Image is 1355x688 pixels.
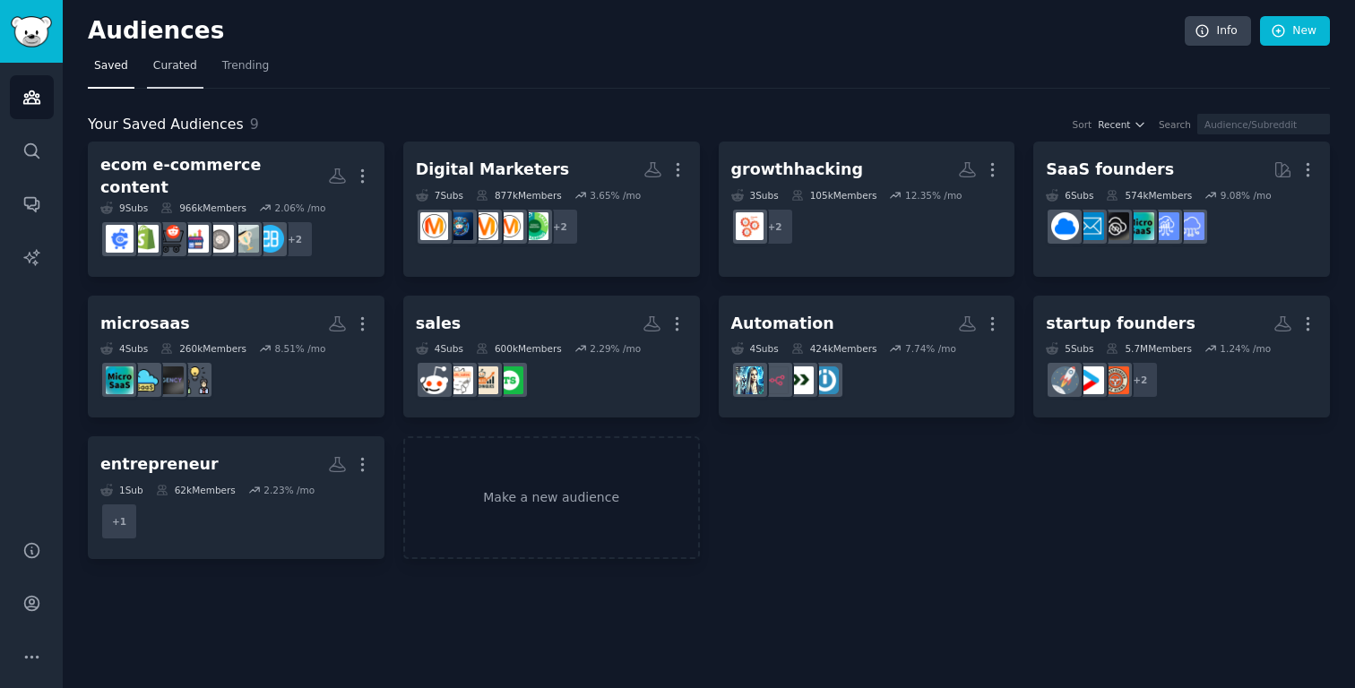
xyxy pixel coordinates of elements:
img: b2b_sales [445,366,473,394]
img: SaaS [1177,212,1204,240]
div: 1 Sub [100,484,143,496]
div: 5.7M Members [1106,342,1191,355]
div: 12.35 % /mo [905,189,962,202]
div: 6 Sub s [1046,189,1093,202]
img: growmybusiness [181,366,209,394]
span: Your Saved Audiences [88,114,244,136]
img: B2BSaaS [1051,212,1079,240]
a: entrepreneur1Sub62kMembers2.23% /mo+1 [88,436,384,559]
div: 105k Members [791,189,877,202]
img: DigitalMarketing [420,212,448,240]
div: 7.74 % /mo [905,342,956,355]
a: SaaS founders6Subs574kMembers9.08% /moSaaSSaaSSalesmicrosaasNoCodeSaaSSaaS_Email_MarketingB2BSaaS [1033,142,1330,277]
img: ProductMarketing [521,212,548,240]
a: Trending [216,52,275,89]
div: + 2 [541,208,579,245]
div: SaaS founders [1046,159,1174,181]
div: 4 Sub s [416,342,463,355]
div: 966k Members [160,202,246,214]
a: Digital Marketers7Subs877kMembers3.65% /mo+2ProductMarketingAskMarketingcontent_marketingdigital_... [403,142,700,277]
img: micro_saas [131,366,159,394]
div: Digital Marketers [416,159,570,181]
div: ecom e-commerce content [100,154,328,198]
div: 1.24 % /mo [1220,342,1271,355]
div: 2.29 % /mo [590,342,641,355]
img: NoCodeSaaS [1101,212,1129,240]
span: Curated [153,58,197,74]
div: microsaas [100,313,190,335]
div: 574k Members [1106,189,1192,202]
button: Recent [1098,118,1146,131]
div: growthhacking [731,159,863,181]
a: Info [1185,16,1251,47]
div: + 2 [756,208,794,245]
div: + 2 [276,220,314,258]
div: 62k Members [156,484,236,496]
div: 2.23 % /mo [263,484,315,496]
div: 260k Members [160,342,246,355]
img: agency [156,366,184,394]
a: Curated [147,52,203,89]
img: Learn_Ecommerce [256,225,284,253]
img: startups [1051,366,1079,394]
div: Sort [1073,118,1092,131]
span: Trending [222,58,269,74]
img: salestechniques [470,366,498,394]
div: + 2 [1121,361,1159,399]
div: 8.51 % /mo [274,342,325,355]
img: startup [1076,366,1104,394]
div: startup founders [1046,313,1195,335]
div: 4 Sub s [731,342,779,355]
div: 4 Sub s [100,342,148,355]
a: sales4Subs600kMembers2.29% /motechsalessalestechniquesb2b_salessales [403,296,700,418]
img: ecommerce [156,225,184,253]
a: Saved [88,52,134,89]
div: 7 Sub s [416,189,463,202]
img: n8n [761,366,789,394]
a: Make a new audience [403,436,700,559]
h2: Audiences [88,17,1185,46]
img: GrowthHacking [736,212,764,240]
span: 9 [250,116,259,133]
div: 600k Members [476,342,562,355]
span: Saved [94,58,128,74]
div: 877k Members [476,189,562,202]
div: + 1 [100,503,138,540]
span: Recent [1098,118,1130,131]
img: ShopifyeCommerce [206,225,234,253]
img: digital_marketing [445,212,473,240]
img: SaaS_Email_Marketing [1076,212,1104,240]
img: content_marketing [470,212,498,240]
a: ecom e-commerce content9Subs966kMembers2.06% /mo+2Learn_EcommerceEcommerceSuccessShopifyeCommerce... [88,142,384,277]
div: 3.65 % /mo [590,189,641,202]
img: Integromat [811,366,839,394]
a: growthhacking3Subs105kMembers12.35% /mo+2GrowthHacking [719,142,1015,277]
div: 9.08 % /mo [1221,189,1272,202]
img: Automate [786,366,814,394]
div: sales [416,313,462,335]
img: ecommercemarketing [106,225,134,253]
img: automation [736,366,764,394]
img: shopify [131,225,159,253]
img: EcommerceSuccess [231,225,259,253]
img: AskMarketing [496,212,523,240]
div: 9 Sub s [100,202,148,214]
div: Search [1159,118,1191,131]
img: SaaSSales [1152,212,1179,240]
div: 424k Members [791,342,877,355]
img: EntrepreneurRideAlong [1101,366,1129,394]
img: microsaas [1126,212,1154,240]
a: startup founders5Subs5.7MMembers1.24% /mo+2EntrepreneurRideAlongstartupstartups [1033,296,1330,418]
a: microsaas4Subs260kMembers8.51% /mogrowmybusinessagencymicro_saasmicrosaas [88,296,384,418]
div: Automation [731,313,834,335]
div: 5 Sub s [1046,342,1093,355]
div: 3 Sub s [731,189,779,202]
img: techsales [496,366,523,394]
div: entrepreneur [100,453,219,476]
img: microsaas [106,366,134,394]
img: GummySearch logo [11,16,52,47]
input: Audience/Subreddit [1197,114,1330,134]
a: Automation4Subs424kMembers7.74% /moIntegromatAutomaten8nautomation [719,296,1015,418]
div: 2.06 % /mo [274,202,325,214]
img: sales [420,366,448,394]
